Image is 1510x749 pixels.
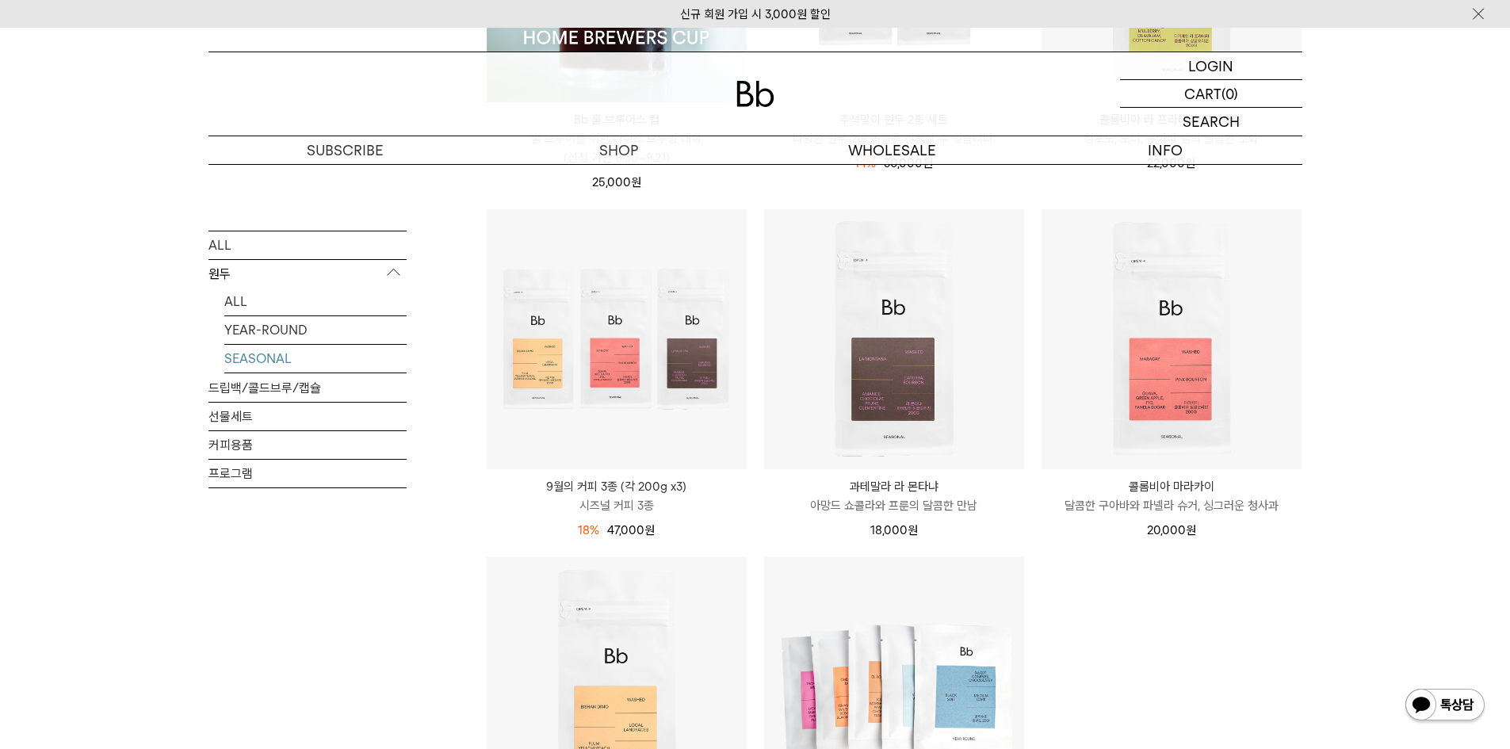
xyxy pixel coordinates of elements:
[1221,80,1238,107] p: (0)
[884,156,933,170] span: 30,000
[1042,477,1302,515] a: 콜롬비아 마라카이 달콤한 구아바와 파넬라 슈거, 싱그러운 청사과
[1147,523,1196,537] span: 20,000
[644,523,655,537] span: 원
[224,344,407,372] a: SEASONAL
[1186,523,1196,537] span: 원
[487,496,747,515] p: 시즈널 커피 3종
[208,136,482,164] a: SUBSCRIBE
[764,209,1024,469] img: 과테말라 라 몬타냐
[578,521,599,540] div: 18%
[764,477,1024,496] p: 과테말라 라 몬타냐
[487,477,747,496] p: 9월의 커피 3종 (각 200g x3)
[224,315,407,343] a: YEAR-ROUND
[1029,136,1302,164] p: INFO
[680,7,831,21] a: 신규 회원 가입 시 3,000원 할인
[631,175,641,189] span: 원
[908,523,918,537] span: 원
[764,496,1024,515] p: 아망드 쇼콜라와 프룬의 달콤한 만남
[1042,209,1302,469] img: 콜롬비아 마라카이
[736,81,774,107] img: 로고
[1147,156,1195,170] span: 22,000
[208,430,407,458] a: 커피용품
[764,477,1024,515] a: 과테말라 라 몬타냐 아망드 쇼콜라와 프룬의 달콤한 만남
[1120,52,1302,80] a: LOGIN
[482,136,755,164] a: SHOP
[208,459,407,487] a: 프로그램
[1183,108,1240,136] p: SEARCH
[208,259,407,288] p: 원두
[208,402,407,430] a: 선물세트
[755,136,1029,164] p: WHOLESALE
[224,287,407,315] a: ALL
[1184,80,1221,107] p: CART
[923,156,933,170] span: 원
[1042,496,1302,515] p: 달콤한 구아바와 파넬라 슈거, 싱그러운 청사과
[592,175,641,189] span: 25,000
[1120,80,1302,108] a: CART (0)
[1404,687,1486,725] img: 카카오톡 채널 1:1 채팅 버튼
[1188,52,1233,79] p: LOGIN
[607,523,655,537] span: 47,000
[870,523,918,537] span: 18,000
[1185,156,1195,170] span: 원
[487,477,747,515] a: 9월의 커피 3종 (각 200g x3) 시즈널 커피 3종
[1042,477,1302,496] p: 콜롬비아 마라카이
[487,209,747,469] img: 9월의 커피 3종 (각 200g x3)
[208,231,407,258] a: ALL
[208,373,407,401] a: 드립백/콜드브루/캡슐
